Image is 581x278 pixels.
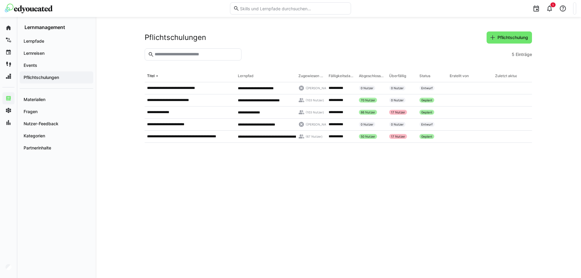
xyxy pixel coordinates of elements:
span: ([PERSON_NAME]) [306,122,333,126]
button: Pflichtschulung [487,31,532,44]
span: (103 Nutzer) [306,110,324,114]
div: Geplant [419,134,434,139]
span: Einträge [516,51,532,57]
div: Geplant [419,110,434,115]
span: 1 [552,3,554,7]
div: 50 Nutzer [359,134,377,139]
div: Geplant [419,98,434,103]
div: Entwurf [419,122,435,127]
div: Zugewiesen an [298,74,324,78]
div: 0 Nutzer [389,98,405,103]
div: 17 Nutzer [389,110,407,115]
div: 86 Nutzer [359,110,377,115]
span: (103 Nutzer) [306,98,324,102]
div: 0 Nutzer [389,122,405,127]
div: 0 Nutzer [389,86,405,90]
div: Abgeschlossen [359,74,384,78]
input: Skills und Lernpfade durchsuchen… [239,6,348,11]
div: 70 Nutzer [359,98,377,103]
span: ([PERSON_NAME]) [306,86,333,90]
div: Erstellt von [450,74,469,78]
div: Fälligkeitsdatum [329,74,354,78]
h2: Pflichtschulungen [145,33,206,42]
div: Entwurf [419,86,435,90]
span: (67 Nutzer) [306,134,323,139]
div: Zuletzt aktualisiert von [495,74,531,78]
div: Lernpfad [238,74,254,78]
div: Titel [147,74,155,78]
div: 17 Nutzer [389,134,407,139]
div: 0 Nutzer [359,86,375,90]
div: Status [419,74,430,78]
span: 5 [512,51,514,57]
span: Pflichtschulung [497,34,529,41]
div: Überfällig [389,74,406,78]
div: 0 Nutzer [359,122,375,127]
